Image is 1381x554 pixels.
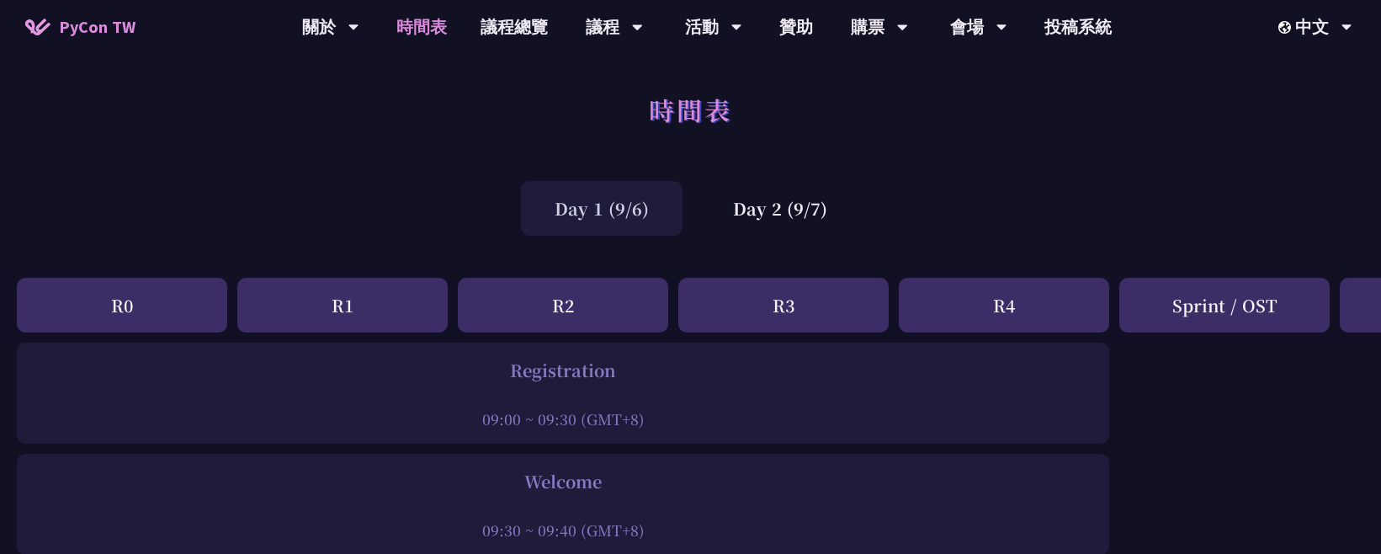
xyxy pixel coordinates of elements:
[25,519,1101,541] div: 09:30 ~ 09:40 (GMT+8)
[25,358,1101,383] div: Registration
[17,278,227,333] div: R0
[1278,21,1295,34] img: Locale Icon
[237,278,448,333] div: R1
[678,278,889,333] div: R3
[521,181,683,236] div: Day 1 (9/6)
[699,181,861,236] div: Day 2 (9/7)
[899,278,1109,333] div: R4
[1119,278,1330,333] div: Sprint / OST
[8,6,152,48] a: PyCon TW
[649,84,732,135] h1: 時間表
[25,469,1101,494] div: Welcome
[59,14,135,40] span: PyCon TW
[458,278,668,333] div: R2
[25,19,50,35] img: Home icon of PyCon TW 2025
[25,408,1101,429] div: 09:00 ~ 09:30 (GMT+8)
